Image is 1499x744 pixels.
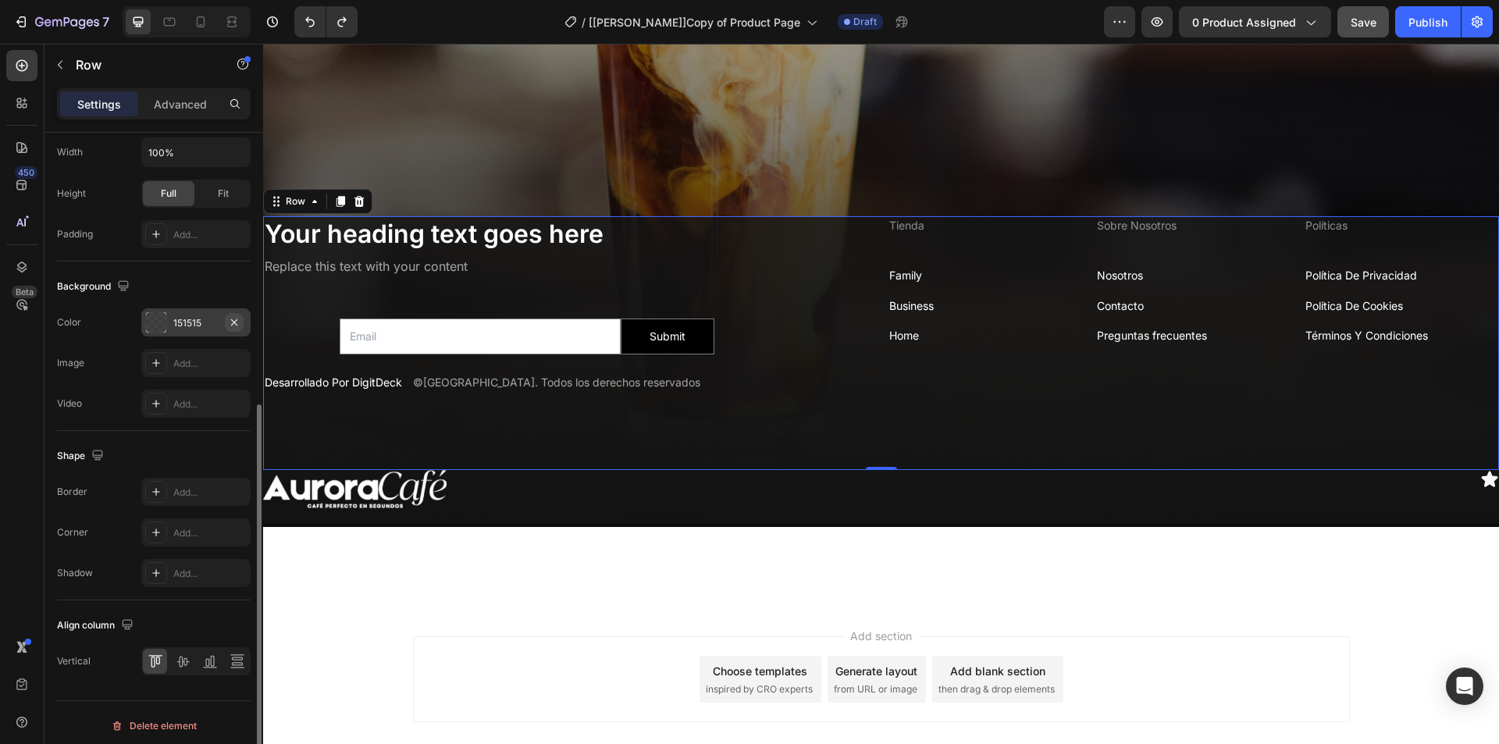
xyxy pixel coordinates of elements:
[57,397,82,411] div: Video
[626,255,819,270] p: Business
[57,276,133,297] div: Background
[1337,6,1389,37] button: Save
[57,356,84,370] div: Image
[626,174,819,190] p: Tienda
[834,284,1027,300] p: Preguntas frecuentes
[6,6,116,37] button: 7
[173,567,247,581] div: Add...
[443,639,550,653] span: inspired by CRO experts
[15,166,37,179] div: 450
[1042,224,1235,240] p: política de privacidad
[1042,284,1235,300] p: términos y condiciones
[1042,174,1235,190] p: Políticas
[218,187,229,201] span: Fit
[57,566,93,580] div: Shadow
[57,525,88,539] div: Corner
[687,619,782,635] div: Add blank section
[12,286,37,298] div: Beta
[173,397,247,411] div: Add...
[1408,14,1447,30] div: Publish
[834,224,1027,240] p: Nosotros
[1446,667,1483,705] div: Open Intercom Messenger
[1192,14,1296,30] span: 0 product assigned
[76,55,208,74] p: Row
[358,276,450,310] button: Submit
[263,44,1499,744] iframe: To enrich screen reader interactions, please activate Accessibility in Grammarly extension settings
[1042,255,1235,270] p: política de cookies
[294,6,358,37] div: Undo/Redo
[1395,6,1461,37] button: Publish
[834,255,1027,270] p: Contacto
[57,227,93,241] div: Padding
[589,14,800,30] span: [[PERSON_NAME]]Copy of Product Page
[77,96,121,112] p: Settings
[173,357,247,371] div: Add...
[173,316,219,330] div: 151515
[154,96,207,112] p: Advanced
[626,284,819,300] p: Home
[57,654,91,668] div: Vertical
[675,639,792,653] span: then drag & drop elements
[161,187,176,201] span: Full
[571,639,654,653] span: from URL or image
[102,12,109,31] p: 7
[450,619,544,635] div: Choose templates
[173,526,247,540] div: Add...
[20,151,45,165] div: Row
[57,315,81,329] div: Color
[57,145,83,159] div: Width
[57,187,86,201] div: Height
[834,174,1027,190] p: Sobre Nosotros
[57,446,107,467] div: Shape
[150,331,437,347] p: ©[GEOGRAPHIC_DATA]. Todos los derechos reservados
[572,619,654,635] div: Generate layout
[57,714,251,739] button: Delete element
[2,331,139,347] p: Desarrollado Por DigitDeck
[386,285,422,301] div: Submit
[582,14,586,30] span: /
[142,138,250,166] input: Auto
[853,15,877,29] span: Draft
[173,228,247,242] div: Add...
[57,615,137,636] div: Align column
[581,584,655,600] span: Add section
[111,717,197,735] div: Delete element
[57,485,87,499] div: Border
[1179,6,1331,37] button: 0 product assigned
[1351,16,1376,29] span: Save
[173,486,247,500] div: Add...
[626,224,819,240] p: Family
